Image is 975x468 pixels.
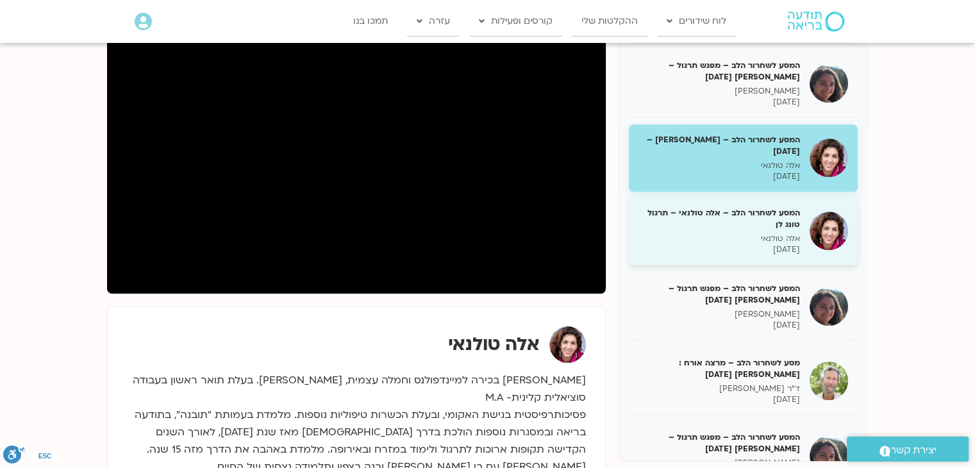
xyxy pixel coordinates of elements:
[890,442,937,459] span: יצירת קשר
[448,332,540,356] strong: אלה טולנאי
[638,86,800,97] p: [PERSON_NAME]
[788,12,844,31] img: תודעה בריאה
[638,309,800,320] p: [PERSON_NAME]
[344,6,397,36] a: תמכו בנו
[810,287,848,326] img: המסע לשחרור הלב – מפגש תרגול – קרן גל 19/12/24
[638,320,800,331] p: [DATE]
[638,394,800,405] p: [DATE]
[638,134,800,157] h5: המסע לשחרור הלב – [PERSON_NAME] – [DATE]
[638,431,800,455] h5: המסע לשחרור הלב – מפגש תרגול – [PERSON_NAME] [DATE]
[638,60,800,83] h5: המסע לשחרור הלב – מפגש תרגול – [PERSON_NAME] [DATE]
[638,357,800,380] h5: מסע לשחרור הלב – מרצה אורח : [PERSON_NAME] [DATE]
[638,383,800,394] p: ד"ר [PERSON_NAME]
[810,64,848,103] img: המסע לשחרור הלב – מפגש תרגול – קרן גל 12/12/24
[549,326,586,363] img: אלה טולנאי
[810,212,848,250] img: המסע לשחרור הלב – אלה טולנאי – תרגול טונג לן
[657,6,736,36] a: לוח שידורים
[572,6,647,36] a: ההקלטות שלי
[469,6,562,36] a: קורסים ופעילות
[810,362,848,400] img: מסע לשחרור הלב – מרצה אורח : סטיבן פולדר 24/12/24
[847,437,969,462] a: יצירת קשר
[638,171,800,182] p: [DATE]
[638,160,800,171] p: אלה טולנאי
[810,138,848,177] img: המסע לשחרור הלב – אלה טולנאי – 17/12/24
[638,97,800,108] p: [DATE]
[638,244,800,255] p: [DATE]
[638,207,800,230] h5: המסע לשחרור הלב – אלה טולנאי – תרגול טונג לן
[407,6,460,36] a: עזרה
[638,283,800,306] h5: המסע לשחרור הלב – מפגש תרגול – [PERSON_NAME] [DATE]
[638,233,800,244] p: אלה טולנאי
